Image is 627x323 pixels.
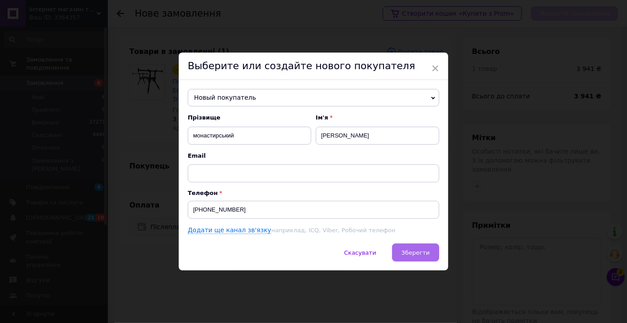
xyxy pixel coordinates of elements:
span: наприклад, ICQ, Viber, Робочий телефон [271,227,395,234]
button: Скасувати [335,243,385,261]
span: Скасувати [344,249,376,256]
span: × [431,61,439,76]
input: Наприклад: Іванов [188,127,311,145]
div: Выберите или создайте нового покупателя [179,53,448,80]
p: Телефон [188,190,439,196]
button: Зберегти [392,243,439,261]
input: +38 096 0000000 [188,201,439,219]
span: Прізвище [188,114,311,122]
input: Наприклад: Іван [316,127,439,145]
span: Зберегти [402,249,430,256]
span: Новый покупатель [188,89,439,107]
a: Додати ще канал зв'язку [188,226,271,234]
span: Email [188,152,439,160]
span: Ім'я [316,114,439,122]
